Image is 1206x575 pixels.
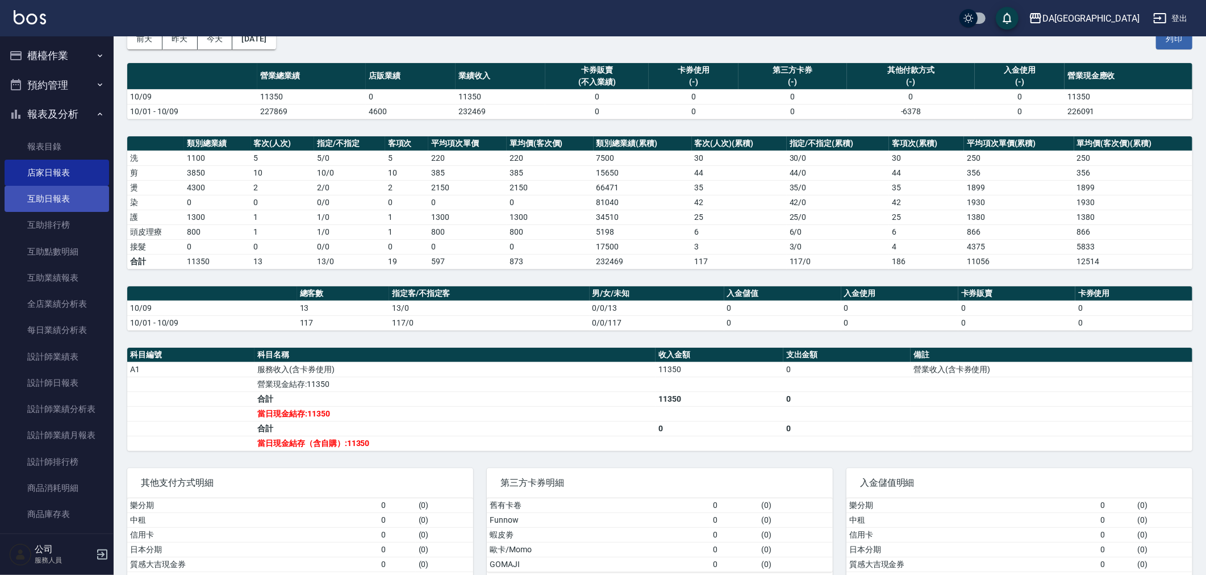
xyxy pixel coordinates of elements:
[487,498,710,513] td: 舊有卡卷
[841,315,958,330] td: 0
[184,254,251,269] td: 11350
[456,104,545,119] td: 232469
[889,180,964,195] td: 35
[958,315,1075,330] td: 0
[975,104,1065,119] td: 0
[692,195,787,210] td: 42
[656,348,783,363] th: 收入金額
[710,512,758,527] td: 0
[847,104,975,119] td: -6378
[378,512,415,527] td: 0
[127,254,184,269] td: 合計
[594,180,692,195] td: 66471
[594,151,692,165] td: 7500
[5,160,109,186] a: 店家日報表
[964,224,1074,239] td: 866
[5,212,109,238] a: 互助排行榜
[964,136,1074,151] th: 平均項次單價(累積)
[314,210,385,224] td: 1 / 0
[378,498,415,513] td: 0
[456,63,545,90] th: 業績收入
[692,224,787,239] td: 6
[257,63,366,90] th: 營業總業績
[724,301,841,315] td: 0
[257,89,366,104] td: 11350
[958,286,1075,301] th: 卡券販賣
[127,136,1192,269] table: a dense table
[5,527,109,553] a: 商品庫存盤點表
[850,64,972,76] div: 其他付款方式
[127,362,254,377] td: A1
[184,136,251,151] th: 類別總業績
[127,63,1192,119] table: a dense table
[1097,542,1134,557] td: 0
[889,239,964,254] td: 4
[5,265,109,291] a: 互助業績報表
[958,301,1075,315] td: 0
[428,224,507,239] td: 800
[5,501,109,527] a: 商品庫存表
[692,254,787,269] td: 117
[487,542,710,557] td: 歐卡/Momo
[428,180,507,195] td: 2150
[251,136,314,151] th: 客次(人次)
[127,224,184,239] td: 頭皮理療
[297,301,389,315] td: 13
[1097,512,1134,527] td: 0
[251,210,314,224] td: 1
[254,377,656,391] td: 營業現金結存:11350
[5,291,109,317] a: 全店業績分析表
[507,165,594,180] td: 385
[35,544,93,555] h5: 公司
[487,557,710,572] td: GOMAJI
[428,254,507,269] td: 597
[710,527,758,542] td: 0
[5,370,109,396] a: 設計師日報表
[787,180,889,195] td: 35 / 0
[846,512,1097,527] td: 中租
[487,498,833,572] table: a dense table
[127,28,162,49] button: 前天
[385,195,428,210] td: 0
[975,89,1065,104] td: 0
[1065,63,1192,90] th: 營業現金應收
[385,136,428,151] th: 客項次
[710,557,758,572] td: 0
[758,512,833,527] td: ( 0 )
[594,254,692,269] td: 232469
[366,63,456,90] th: 店販業績
[184,180,251,195] td: 4300
[964,180,1074,195] td: 1899
[787,136,889,151] th: 指定/不指定(累積)
[251,224,314,239] td: 1
[127,527,378,542] td: 信用卡
[649,89,738,104] td: 0
[428,151,507,165] td: 220
[127,301,297,315] td: 10/09
[847,89,975,104] td: 0
[127,315,297,330] td: 10/01 - 10/09
[297,315,389,330] td: 117
[692,136,787,151] th: 客次(人次)(累積)
[1075,286,1192,301] th: 卡券使用
[127,498,378,513] td: 樂分期
[978,76,1062,88] div: (-)
[594,224,692,239] td: 5198
[378,557,415,572] td: 0
[841,286,958,301] th: 入金使用
[500,477,819,489] span: 第三方卡券明細
[5,475,109,501] a: 商品消耗明細
[724,315,841,330] td: 0
[594,136,692,151] th: 類別總業績(累積)
[251,195,314,210] td: 0
[1135,498,1192,513] td: ( 0 )
[251,165,314,180] td: 10
[964,151,1074,165] td: 250
[1097,557,1134,572] td: 0
[548,64,646,76] div: 卡券販賣
[741,64,844,76] div: 第三方卡券
[456,89,545,104] td: 11350
[758,498,833,513] td: ( 0 )
[548,76,646,88] div: (不入業績)
[127,89,257,104] td: 10/09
